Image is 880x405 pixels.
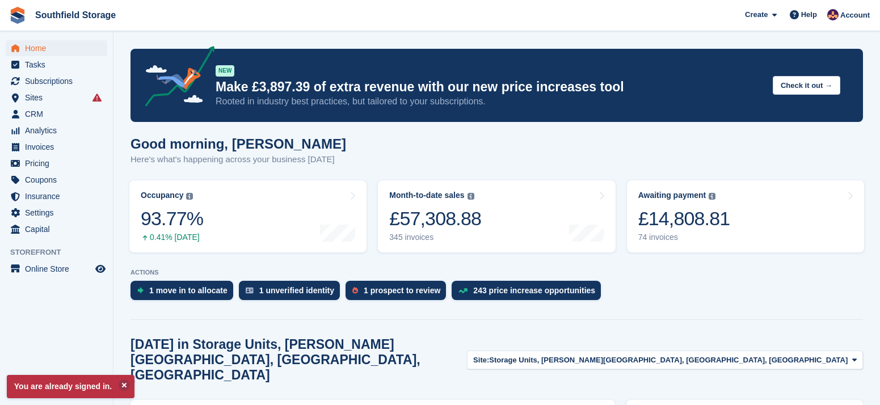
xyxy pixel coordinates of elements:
img: stora-icon-8386f47178a22dfd0bd8f6a31ec36ba5ce8667c1dd55bd0f319d3a0aa187defe.svg [9,7,26,24]
a: menu [6,221,107,237]
h1: Good morning, [PERSON_NAME] [130,136,346,151]
a: 1 unverified identity [239,281,346,306]
span: Capital [25,221,93,237]
i: Smart entry sync failures have occurred [92,93,102,102]
div: 0.41% [DATE] [141,233,203,242]
img: price_increase_opportunities-93ffe204e8149a01c8c9dc8f82e8f89637d9d84a8eef4429ea346261dce0b2c0.svg [458,288,468,293]
a: menu [6,90,107,106]
button: Site: Storage Units, [PERSON_NAME][GEOGRAPHIC_DATA], [GEOGRAPHIC_DATA], [GEOGRAPHIC_DATA] [467,351,863,369]
span: Insurance [25,188,93,204]
span: Site: [473,355,489,366]
img: move_ins_to_allocate_icon-fdf77a2bb77ea45bf5b3d319d69a93e2d87916cf1d5bf7949dd705db3b84f3ca.svg [137,287,144,294]
img: icon-info-grey-7440780725fd019a000dd9b08b2336e03edf1995a4989e88bcd33f0948082b44.svg [709,193,715,200]
a: menu [6,106,107,122]
a: Southfield Storage [31,6,120,24]
a: menu [6,139,107,155]
span: Create [745,9,768,20]
span: Home [25,40,93,56]
img: Sharon Law [827,9,839,20]
div: £14,808.81 [638,207,730,230]
a: Occupancy 93.77% 0.41% [DATE] [129,180,367,252]
a: menu [6,123,107,138]
img: icon-info-grey-7440780725fd019a000dd9b08b2336e03edf1995a4989e88bcd33f0948082b44.svg [186,193,193,200]
span: Sites [25,90,93,106]
div: Month-to-date sales [389,191,464,200]
a: menu [6,205,107,221]
p: You are already signed in. [7,375,134,398]
span: Coupons [25,172,93,188]
span: Storage Units, [PERSON_NAME][GEOGRAPHIC_DATA], [GEOGRAPHIC_DATA], [GEOGRAPHIC_DATA] [489,355,848,366]
img: prospect-51fa495bee0391a8d652442698ab0144808aea92771e9ea1ae160a38d050c398.svg [352,287,358,294]
div: £57,308.88 [389,207,481,230]
span: Analytics [25,123,93,138]
span: Tasks [25,57,93,73]
span: Pricing [25,155,93,171]
a: menu [6,261,107,277]
a: 243 price increase opportunities [452,281,607,306]
div: 345 invoices [389,233,481,242]
span: Settings [25,205,93,221]
img: verify_identity-adf6edd0f0f0b5bbfe63781bf79b02c33cf7c696d77639b501bdc392416b5a36.svg [246,287,254,294]
p: Rooted in industry best practices, but tailored to your subscriptions. [216,95,764,108]
div: Awaiting payment [638,191,706,200]
div: 1 unverified identity [259,286,334,295]
p: Here's what's happening across your business [DATE] [130,153,346,166]
a: menu [6,188,107,204]
a: Month-to-date sales £57,308.88 345 invoices [378,180,615,252]
a: menu [6,57,107,73]
span: CRM [25,106,93,122]
span: Invoices [25,139,93,155]
span: Online Store [25,261,93,277]
a: Preview store [94,262,107,276]
p: Make £3,897.39 of extra revenue with our new price increases tool [216,79,764,95]
img: icon-info-grey-7440780725fd019a000dd9b08b2336e03edf1995a4989e88bcd33f0948082b44.svg [468,193,474,200]
img: price-adjustments-announcement-icon-8257ccfd72463d97f412b2fc003d46551f7dbcb40ab6d574587a9cd5c0d94... [136,46,215,111]
a: menu [6,155,107,171]
a: menu [6,73,107,89]
span: Storefront [10,247,113,258]
div: 1 prospect to review [364,286,440,295]
h2: [DATE] in Storage Units, [PERSON_NAME][GEOGRAPHIC_DATA], [GEOGRAPHIC_DATA], [GEOGRAPHIC_DATA] [130,337,467,383]
div: 74 invoices [638,233,730,242]
div: NEW [216,65,234,77]
a: menu [6,172,107,188]
button: Check it out → [773,76,840,95]
a: menu [6,40,107,56]
a: 1 prospect to review [346,281,452,306]
p: ACTIONS [130,269,863,276]
a: 1 move in to allocate [130,281,239,306]
div: 1 move in to allocate [149,286,228,295]
div: Occupancy [141,191,183,200]
span: Subscriptions [25,73,93,89]
span: Help [801,9,817,20]
a: Awaiting payment £14,808.81 74 invoices [627,180,864,252]
div: 243 price increase opportunities [473,286,595,295]
span: Account [840,10,870,21]
div: 93.77% [141,207,203,230]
